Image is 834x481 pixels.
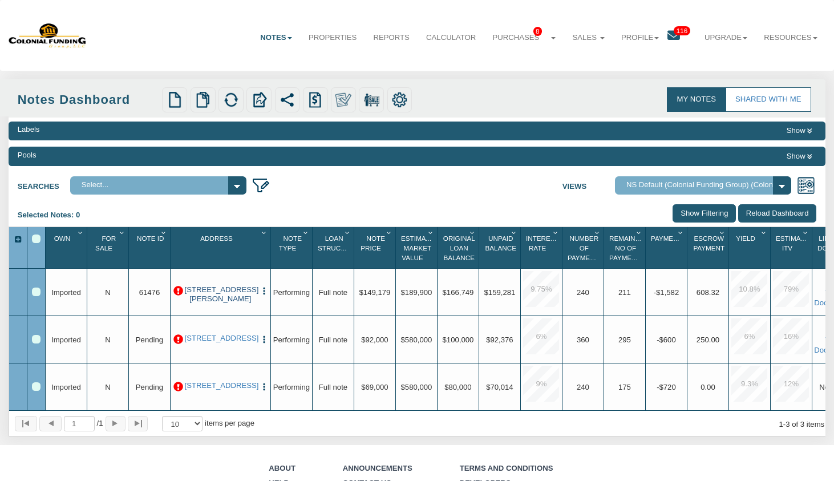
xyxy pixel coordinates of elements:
[565,231,604,264] div: Number Of Payments Sort None
[136,336,163,344] span: Pending
[609,235,647,261] span: Remaining No Of Payments
[667,23,696,51] a: 116
[90,231,128,264] div: For Sale Sort None
[736,235,755,242] span: Yield
[18,124,40,135] div: Labels
[657,336,676,344] span: -$600
[106,416,125,431] button: Page forward
[440,231,479,264] div: Original Loan Balance Sort None
[32,288,41,296] div: Row 1, Row Selection Checkbox
[195,92,210,107] img: copy.png
[9,22,87,48] img: 579666
[51,288,81,297] span: Imported
[364,92,379,107] img: for_sale.png
[184,381,256,390] a: 0001 B Lafayette Ave, Baltimore, MD, 21202
[444,383,472,391] span: $80,000
[269,464,295,472] a: About
[392,92,407,107] img: settings.png
[105,288,111,297] span: N
[398,231,437,264] div: Estimated Market Value Sort None
[118,227,128,237] div: Column Menu
[315,231,354,264] div: Sort None
[523,366,559,402] div: 9.0
[773,231,812,264] div: Sort None
[260,381,269,392] button: Press to open the note menu
[606,231,645,264] div: Remaining No Of Payments Sort None
[783,420,786,429] abbr: through
[401,336,432,344] span: $580,000
[697,336,719,344] span: 250.00
[273,336,310,344] span: Performing
[39,416,62,431] button: Page back
[32,382,41,391] div: Row 3, Row Selection Checkbox
[18,91,159,108] div: Notes Dashboard
[32,235,41,243] div: Select All
[343,227,353,237] div: Column Menu
[783,150,817,163] button: Show
[357,231,395,264] div: Sort None
[523,318,559,354] div: 6.0
[260,334,269,345] button: Press to open the note menu
[718,227,728,237] div: Column Menu
[484,23,564,51] a: Purchases8
[690,231,728,264] div: Sort None
[18,176,70,192] label: Searches
[523,231,562,264] div: Sort None
[365,23,418,51] a: Reports
[173,231,270,264] div: Sort None
[523,231,562,264] div: Interest Rate Sort None
[731,271,767,307] div: 10.8
[200,235,233,242] span: Address
[401,288,432,297] span: $189,900
[696,23,755,51] a: Upgrade
[173,231,270,264] div: Address Sort None
[18,204,89,227] div: Selected Notes: 0
[773,231,812,264] div: Estimated Itv Sort None
[426,227,436,237] div: Column Menu
[54,235,71,242] span: Own
[654,288,679,297] span: -$1,582
[618,383,631,391] span: 175
[440,231,479,264] div: Sort None
[51,383,81,391] span: Imported
[731,366,767,402] div: 9.3
[357,231,395,264] div: Note Price Sort None
[300,23,365,51] a: Properties
[577,383,589,391] span: 240
[184,334,256,343] a: 0001 B Lafayette Ave, Baltimore, MD, 21202
[481,231,520,264] div: Sort None
[731,318,767,354] div: 6.0
[674,26,690,35] span: 116
[651,235,697,242] span: Payment(P&I)
[301,227,311,237] div: Column Menu
[481,231,520,264] div: Unpaid Balance Sort None
[398,231,437,264] div: Sort None
[131,231,170,264] div: Note Id Sort None
[648,231,687,264] div: Payment(P&I) Sort None
[577,288,589,297] span: 240
[673,204,736,223] input: Show Filtering
[315,231,354,264] div: Loan Structure Sort None
[318,235,359,252] span: Loan Structure
[526,235,559,252] span: Interest Rate
[509,227,520,237] div: Column Menu
[252,23,301,51] a: Notes
[484,288,516,297] span: $159,281
[260,285,269,296] button: Press to open the note menu
[776,235,813,252] span: Estimated Itv
[618,336,631,344] span: 295
[759,227,770,237] div: Column Menu
[523,271,559,307] div: 9.75
[51,336,81,344] span: Imported
[773,318,809,354] div: 16.0
[657,383,676,391] span: -$720
[280,92,295,107] img: share.svg
[797,176,815,195] img: views.png
[167,92,183,107] img: new.png
[577,336,589,344] span: 360
[184,285,256,304] a: 701 Ash St, Seymour, IN, 47274
[223,92,238,107] img: refresh.png
[756,23,826,51] a: Resources
[343,464,412,472] a: Announcements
